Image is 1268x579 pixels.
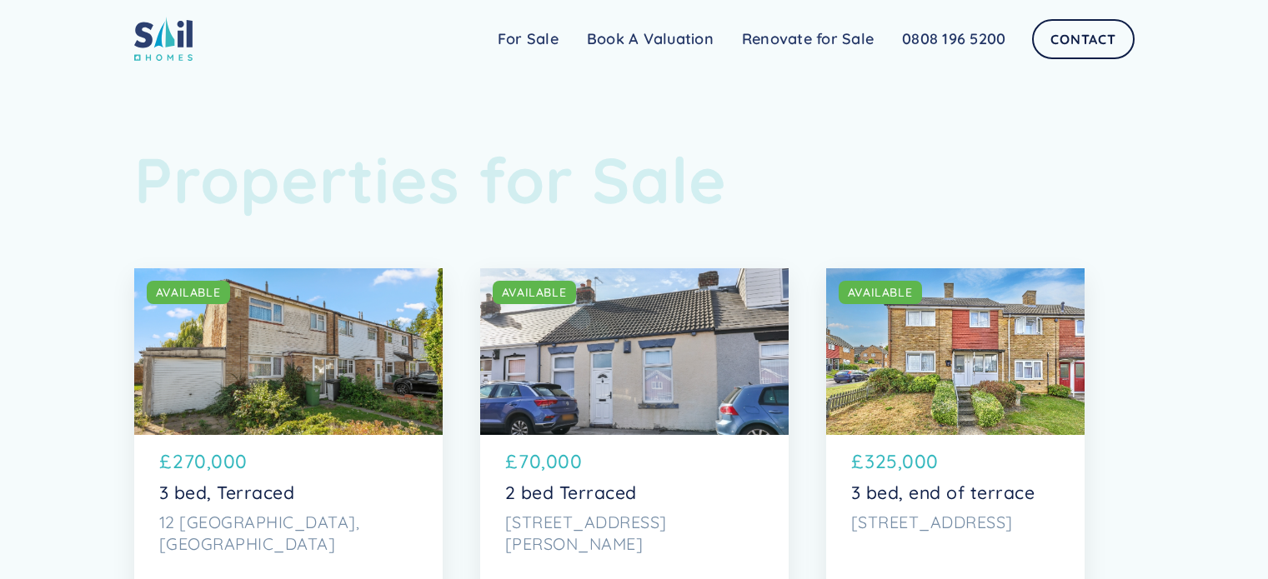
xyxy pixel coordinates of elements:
[134,142,1135,217] h1: Properties for Sale
[159,447,172,476] p: £
[134,17,193,61] img: sail home logo colored
[159,512,418,554] p: 12 [GEOGRAPHIC_DATA], [GEOGRAPHIC_DATA]
[851,512,1060,533] p: [STREET_ADDRESS]
[519,447,582,476] p: 70,000
[505,482,764,504] p: 2 bed Terraced
[888,22,1020,56] a: 0808 196 5200
[573,22,728,56] a: Book A Valuation
[159,482,418,504] p: 3 bed, Terraced
[728,22,888,56] a: Renovate for Sale
[173,447,248,476] p: 270,000
[1032,19,1134,59] a: Contact
[505,447,518,476] p: £
[851,482,1060,504] p: 3 bed, end of terrace
[505,512,764,554] p: [STREET_ADDRESS][PERSON_NAME]
[865,447,939,476] p: 325,000
[484,22,573,56] a: For Sale
[848,284,913,301] div: AVAILABLE
[156,284,221,301] div: AVAILABLE
[502,284,567,301] div: AVAILABLE
[851,447,864,476] p: £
